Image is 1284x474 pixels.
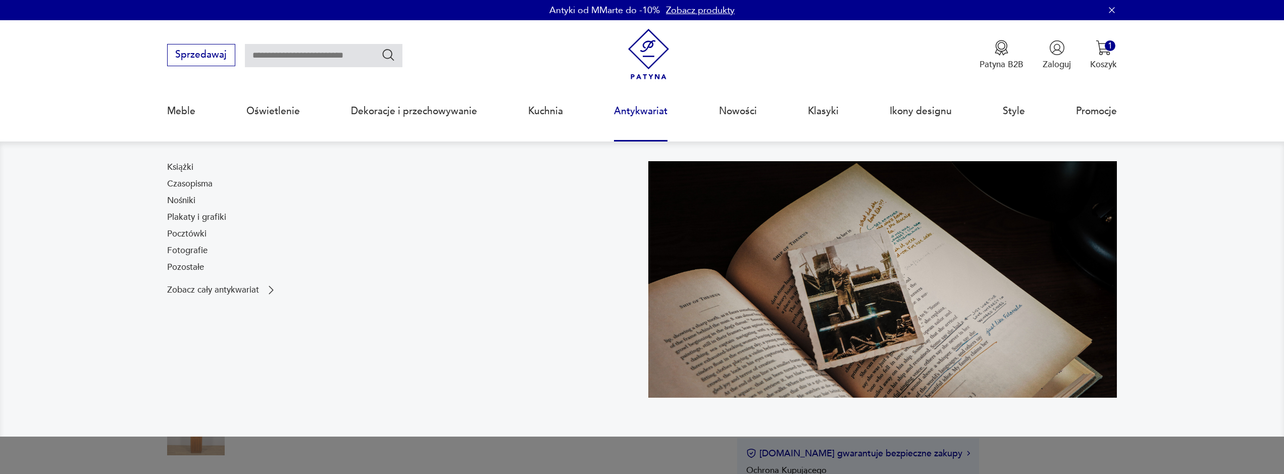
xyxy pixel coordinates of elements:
a: Zobacz produkty [666,4,735,17]
a: Pozostałe [167,261,204,273]
a: Style [1003,88,1025,134]
button: Patyna B2B [980,40,1023,70]
img: c8a9187830f37f141118a59c8d49ce82.jpg [648,161,1117,398]
p: Zobacz cały antykwariat [167,286,259,294]
a: Czasopisma [167,178,213,190]
a: Klasyki [808,88,839,134]
img: Ikona koszyka [1096,40,1111,56]
img: Ikona medalu [994,40,1009,56]
p: Zaloguj [1043,59,1071,70]
a: Ikony designu [890,88,952,134]
p: Koszyk [1090,59,1117,70]
img: Patyna - sklep z meblami i dekoracjami vintage [623,29,674,80]
a: Promocje [1076,88,1117,134]
a: Pocztówki [167,228,207,240]
button: Zaloguj [1043,40,1071,70]
a: Sprzedawaj [167,52,235,60]
a: Antykwariat [614,88,667,134]
a: Oświetlenie [246,88,300,134]
a: Zobacz cały antykwariat [167,284,277,296]
button: Sprzedawaj [167,44,235,66]
p: Antyki od MMarte do -10% [549,4,660,17]
img: Ikonka użytkownika [1049,40,1065,56]
a: Nośniki [167,195,195,207]
a: Meble [167,88,195,134]
a: Dekoracje i przechowywanie [351,88,477,134]
a: Fotografie [167,245,208,257]
div: 1 [1105,40,1115,51]
a: Plakaty i grafiki [167,211,226,223]
button: 1Koszyk [1090,40,1117,70]
p: Patyna B2B [980,59,1023,70]
button: Szukaj [381,48,396,62]
a: Książki [167,161,193,173]
a: Kuchnia [528,88,563,134]
a: Ikona medaluPatyna B2B [980,40,1023,70]
a: Nowości [719,88,757,134]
